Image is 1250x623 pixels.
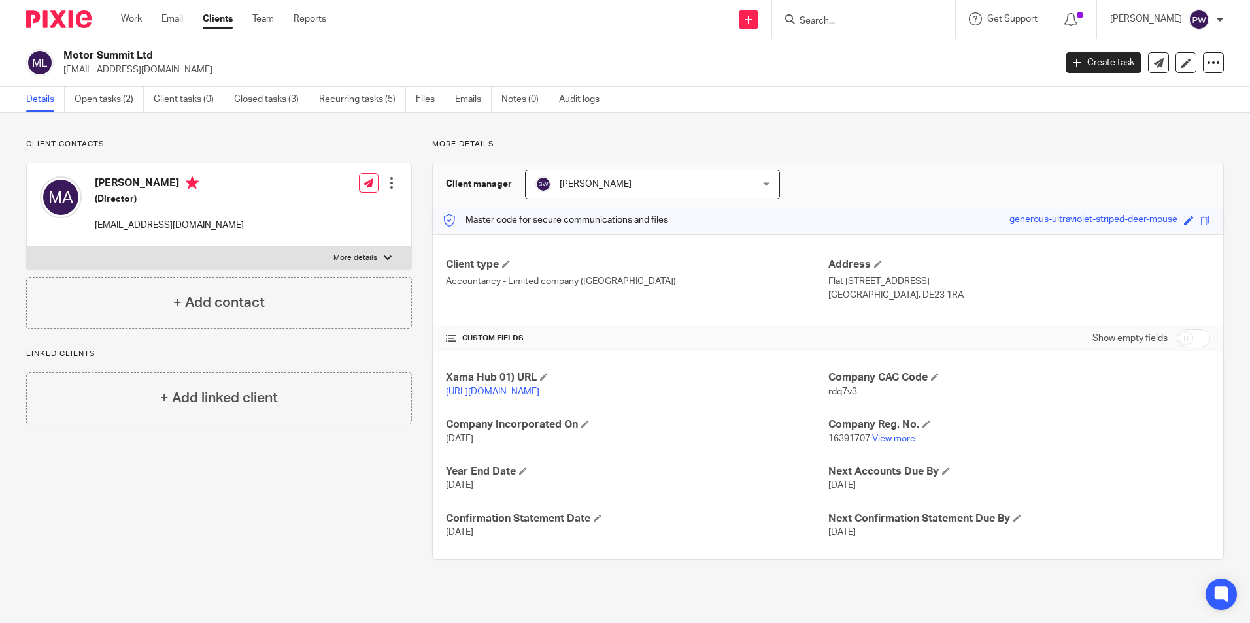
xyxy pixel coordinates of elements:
[446,512,828,526] h4: Confirmation Statement Date
[446,481,473,490] span: [DATE]
[160,388,278,408] h4: + Add linked client
[161,12,183,25] a: Email
[446,528,473,537] span: [DATE]
[828,512,1210,526] h4: Next Confirmation Statement Due By
[1066,52,1141,73] a: Create task
[26,10,92,28] img: Pixie
[828,418,1210,432] h4: Company Reg. No.
[26,49,54,76] img: svg%3E
[319,87,406,112] a: Recurring tasks (5)
[446,275,828,288] p: Accountancy - Limited company ([GEOGRAPHIC_DATA])
[828,258,1210,272] h4: Address
[446,465,828,479] h4: Year End Date
[416,87,445,112] a: Files
[828,387,857,396] span: rdq7v3
[173,293,265,313] h4: + Add contact
[987,14,1038,24] span: Get Support
[455,87,492,112] a: Emails
[501,87,549,112] a: Notes (0)
[446,387,539,396] a: [URL][DOMAIN_NAME]
[1009,213,1177,228] div: generous-ultraviolet-striped-deer-mouse
[446,418,828,432] h4: Company Incorporated On
[40,176,82,218] img: svg%3E
[26,139,412,150] p: Client contacts
[75,87,144,112] a: Open tasks (2)
[333,253,377,263] p: More details
[446,178,512,191] h3: Client manager
[446,258,828,272] h4: Client type
[443,214,668,227] p: Master code for secure communications and files
[1110,12,1182,25] p: [PERSON_NAME]
[560,180,632,189] span: [PERSON_NAME]
[432,139,1224,150] p: More details
[828,528,856,537] span: [DATE]
[95,193,244,206] h5: (Director)
[446,434,473,443] span: [DATE]
[63,49,849,63] h2: Motor Summit Ltd
[95,176,244,193] h4: [PERSON_NAME]
[234,87,309,112] a: Closed tasks (3)
[95,219,244,232] p: [EMAIL_ADDRESS][DOMAIN_NAME]
[252,12,274,25] a: Team
[63,63,1046,76] p: [EMAIL_ADDRESS][DOMAIN_NAME]
[535,176,551,192] img: svg%3E
[294,12,326,25] a: Reports
[121,12,142,25] a: Work
[1189,9,1209,30] img: svg%3E
[559,87,609,112] a: Audit logs
[26,349,412,359] p: Linked clients
[828,434,870,443] span: 16391707
[446,371,828,385] h4: Xama Hub 01) URL
[828,371,1210,385] h4: Company CAC Code
[1092,332,1168,345] label: Show empty fields
[828,289,1210,302] p: [GEOGRAPHIC_DATA], DE23 1RA
[446,333,828,343] h4: CUSTOM FIELDS
[798,16,916,27] input: Search
[872,434,915,443] a: View more
[828,465,1210,479] h4: Next Accounts Due By
[828,275,1210,288] p: Flat [STREET_ADDRESS]
[154,87,224,112] a: Client tasks (0)
[26,87,65,112] a: Details
[828,481,856,490] span: [DATE]
[203,12,233,25] a: Clients
[186,176,199,189] i: Primary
